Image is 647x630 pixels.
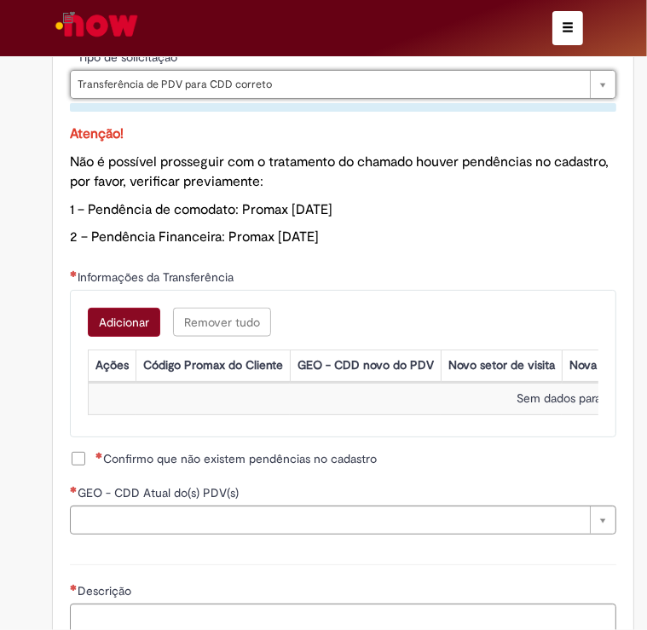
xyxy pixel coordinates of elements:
[70,153,609,190] span: Não é possível prosseguir com o tratamento do chamado houver pendências no cadastro, por favor, v...
[53,9,141,43] img: ServiceNow
[136,350,290,382] th: Código Promax do Cliente
[70,584,78,591] span: Necessários
[78,49,181,65] span: Tipo de solicitação
[552,11,583,45] button: Alternar navegação
[70,506,616,535] a: Limpar campo GEO - CDD Atual do(s) PDV(s)
[78,269,237,285] span: Informações da Transferência
[441,350,562,382] th: Novo setor de visita
[95,452,103,459] span: Necessários
[290,350,441,382] th: GEO - CDD novo do PDV
[88,308,160,337] button: Add a row for Informações da Transferência
[88,350,136,382] th: Ações
[70,201,332,218] span: 1 – Pendência de comodato: Promax [DATE]
[70,270,78,277] span: Necessários
[78,71,581,98] span: Transferência de PDV para CDD correto
[95,450,377,467] span: Confirmo que não existem pendências no cadastro
[70,486,78,493] span: Necessários
[78,485,242,500] span: GEO - CDD Atual do(s) PDV(s)
[70,228,319,246] span: 2 – Pendência Financeira: Promax [DATE]
[70,125,124,142] span: Atenção!
[78,583,135,598] span: Descrição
